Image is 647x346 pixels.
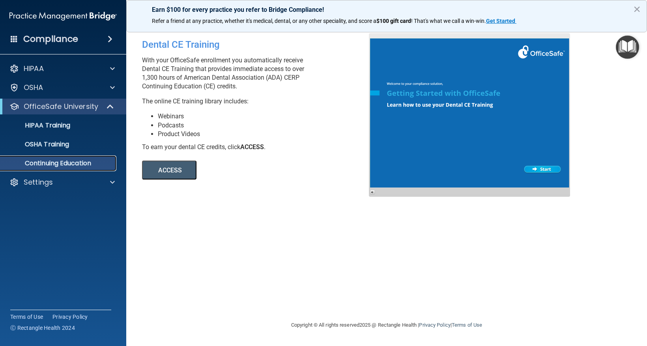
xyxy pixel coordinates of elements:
p: The online CE training library includes: [142,97,375,106]
a: OfficeSafe University [9,102,114,111]
h4: Compliance [23,34,78,45]
p: With your OfficeSafe enrollment you automatically receive Dental CE Training that provides immedi... [142,56,375,91]
img: PMB logo [9,8,117,24]
div: To earn your dental CE credits, click . [142,143,375,151]
li: Webinars [158,112,375,121]
a: OSHA [9,83,115,92]
a: Get Started [486,18,516,24]
a: Settings [9,178,115,187]
div: Copyright © All rights reserved 2025 @ Rectangle Health | | [243,312,531,338]
p: HIPAA Training [5,122,70,129]
button: Open Resource Center [616,36,639,59]
p: OSHA [24,83,43,92]
button: ACCESS [142,161,196,180]
a: Privacy Policy [52,313,88,321]
span: Refer a friend at any practice, whether it's medical, dental, or any other speciality, and score a [152,18,376,24]
span: Ⓒ Rectangle Health 2024 [10,324,75,332]
b: ACCESS [240,143,264,151]
a: ACCESS [142,168,358,174]
li: Product Videos [158,130,375,138]
a: Terms of Use [452,322,482,328]
a: Privacy Policy [419,322,450,328]
p: Settings [24,178,53,187]
li: Podcasts [158,121,375,130]
div: Dental CE Training [142,33,375,56]
p: Earn $100 for every practice you refer to Bridge Compliance! [152,6,621,13]
p: Continuing Education [5,159,113,167]
strong: $100 gift card [376,18,411,24]
strong: Get Started [486,18,515,24]
button: Close [633,3,641,15]
p: HIPAA [24,64,44,73]
a: HIPAA [9,64,115,73]
p: OfficeSafe University [24,102,98,111]
span: ! That's what we call a win-win. [411,18,486,24]
p: OSHA Training [5,140,69,148]
a: Terms of Use [10,313,43,321]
